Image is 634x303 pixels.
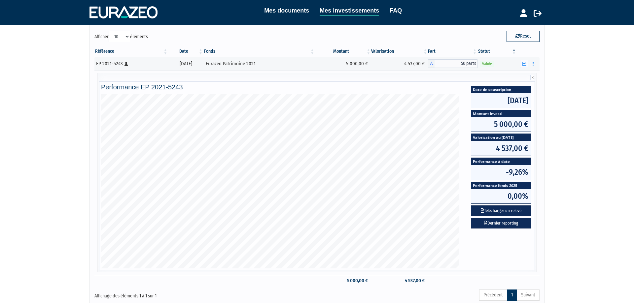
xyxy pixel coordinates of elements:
[101,83,533,91] h4: Performance EP 2021-5243
[94,289,274,299] div: Affichage des éléments 1 à 1 sur 1
[428,46,477,57] th: Part: activer pour trier la colonne par ordre croissant
[89,6,158,18] img: 1732889491-logotype_eurazeo_blanc_rvb.png
[471,110,531,117] span: Montant investi
[480,61,494,67] span: Valide
[371,275,428,287] td: 4 537,00 €
[471,158,531,165] span: Performance à date
[264,6,309,15] a: Mes documents
[428,59,477,68] div: A - Eurazeo Patrimoine 2021
[471,93,531,108] span: [DATE]
[428,59,435,68] span: A
[203,46,315,57] th: Fonds: activer pour trier la colonne par ordre croissant
[96,60,166,67] div: EP 2021-5243
[94,31,148,42] label: Afficher éléments
[471,189,531,203] span: 0,00%
[371,46,428,57] th: Valorisation: activer pour trier la colonne par ordre croissant
[471,141,531,156] span: 4 537,00 €
[315,57,371,70] td: 5 000,00 €
[320,6,379,16] a: Mes investissements
[471,218,531,229] a: Dernier reporting
[168,46,203,57] th: Date: activer pour trier la colonne par ordre croissant
[507,289,517,301] a: 1
[471,117,531,132] span: 5 000,00 €
[471,182,531,189] span: Performance fonds 2025
[109,31,130,42] select: Afficheréléments
[315,46,371,57] th: Montant: activer pour trier la colonne par ordre croissant
[479,289,507,301] a: Précédent
[206,60,313,67] div: Eurazeo Patrimoine 2021
[124,62,128,66] i: [Français] Personne physique
[507,31,540,42] button: Reset
[315,275,371,287] td: 5 000,00 €
[517,289,540,301] a: Suivant
[471,205,531,216] button: Télécharger un relevé
[471,165,531,179] span: -9,26%
[170,60,201,67] div: [DATE]
[371,57,428,70] td: 4 537,00 €
[471,134,531,141] span: Valorisation au [DATE]
[435,59,477,68] span: 50 parts
[390,6,402,15] a: FAQ
[471,86,531,93] span: Date de souscription
[477,46,517,57] th: Statut : activer pour trier la colonne par ordre d&eacute;croissant
[94,46,168,57] th: Référence : activer pour trier la colonne par ordre croissant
